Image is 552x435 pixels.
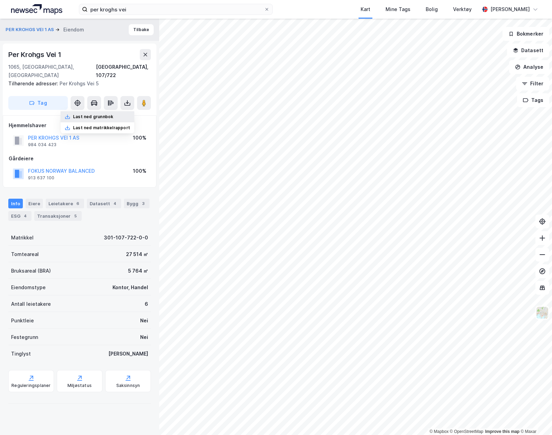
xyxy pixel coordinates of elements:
button: PER KROHGS VEI 1 AS [6,26,55,33]
button: Bokmerker [503,27,549,41]
div: Last ned grunnbok [73,114,113,120]
div: Kontor, Handel [112,283,148,292]
div: Gårdeiere [9,154,151,163]
div: [PERSON_NAME] [490,5,530,13]
div: 27 514 ㎡ [126,250,148,258]
div: 5 [72,212,79,219]
div: 1065, [GEOGRAPHIC_DATA], [GEOGRAPHIC_DATA] [8,63,96,79]
div: Last ned matrikkelrapport [73,125,130,131]
div: Eiendomstype [11,283,46,292]
div: Bolig [426,5,438,13]
button: Analyse [509,60,549,74]
div: 4 [22,212,29,219]
div: Tinglyst [11,350,31,358]
div: Miljøstatus [67,383,92,388]
img: logo.a4113a55bc3d86da70a041830d287a7e.svg [11,4,62,15]
div: 913 637 100 [28,175,54,181]
a: Mapbox [429,429,449,434]
div: Kart [361,5,370,13]
div: Nei [140,333,148,341]
div: Mine Tags [386,5,410,13]
div: Bruksareal (BRA) [11,267,51,275]
div: Nei [140,316,148,325]
div: 3 [140,200,147,207]
div: [GEOGRAPHIC_DATA], 107/722 [96,63,151,79]
div: 984 034 423 [28,142,56,148]
div: Reguleringsplaner [11,383,51,388]
img: Z [536,306,549,319]
div: Eiendom [63,26,84,34]
a: Improve this map [485,429,519,434]
div: 4 [111,200,118,207]
div: Per Krohgs Vei 5 [8,79,145,88]
div: Transaksjoner [34,211,82,221]
div: 5 764 ㎡ [128,267,148,275]
span: Tilhørende adresser: [8,81,60,86]
div: ESG [8,211,31,221]
button: Filter [516,77,549,91]
div: Antall leietakere [11,300,51,308]
div: 100% [133,134,146,142]
button: Datasett [507,44,549,57]
div: Hjemmelshaver [9,121,151,130]
div: Datasett [87,199,121,208]
div: [PERSON_NAME] [108,350,148,358]
div: Per Krohgs Vei 1 [8,49,63,60]
button: Tilbake [129,24,154,35]
div: Matrikkel [11,234,34,242]
button: Tag [8,96,68,110]
div: Leietakere [46,199,84,208]
div: Saksinnsyn [116,383,140,388]
div: 301-107-722-0-0 [104,234,148,242]
div: Info [8,199,23,208]
div: 100% [133,167,146,175]
div: Eiere [26,199,43,208]
div: Punktleie [11,316,34,325]
button: Tags [517,93,549,107]
input: Søk på adresse, matrikkel, gårdeiere, leietakere eller personer [88,4,264,15]
div: Tomteareal [11,250,39,258]
div: Festegrunn [11,333,38,341]
div: 6 [145,300,148,308]
a: OpenStreetMap [450,429,483,434]
div: Verktøy [453,5,472,13]
div: 6 [74,200,81,207]
iframe: Chat Widget [517,402,552,435]
div: Bygg [124,199,150,208]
